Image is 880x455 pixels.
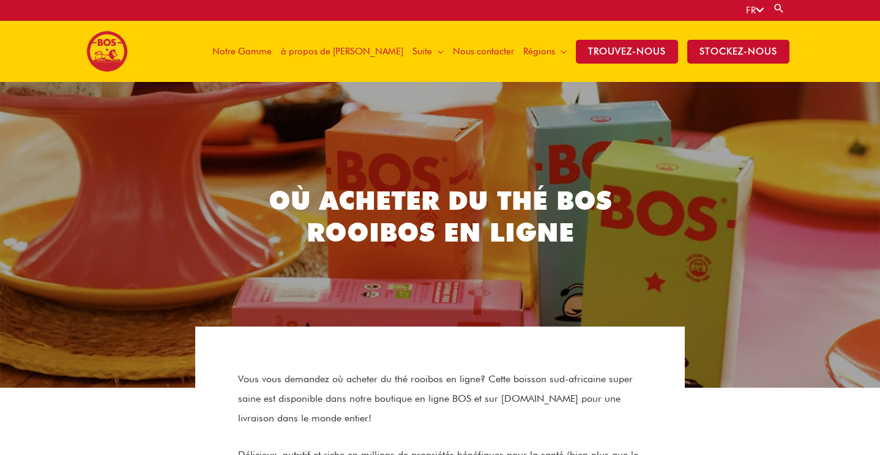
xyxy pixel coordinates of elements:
[773,2,785,14] a: Search button
[746,5,764,16] a: FR
[212,33,272,70] span: Notre Gamme
[281,33,403,70] span: à propos de [PERSON_NAME]
[238,369,642,428] p: Vous vous demandez où acheter du thé rooibos en ligne? Cette boisson sud-africaine super saine es...
[263,185,617,249] h2: OÙ ACHETER DU THÉ BOS ROOIBOS EN LIGNE
[86,31,128,72] img: BOS logo finals-200px
[683,21,794,82] a: stockez-nous
[453,33,514,70] span: Nous contacter
[576,40,678,64] span: TROUVEZ-NOUS
[449,21,519,82] a: Nous contacter
[687,40,789,64] span: stockez-nous
[208,21,277,82] a: Notre Gamme
[277,21,408,82] a: à propos de [PERSON_NAME]
[199,21,794,82] nav: Site Navigation
[412,33,432,70] span: Suite
[572,21,683,82] a: TROUVEZ-NOUS
[523,33,555,70] span: Régions
[408,21,449,82] a: Suite
[519,21,572,82] a: Régions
